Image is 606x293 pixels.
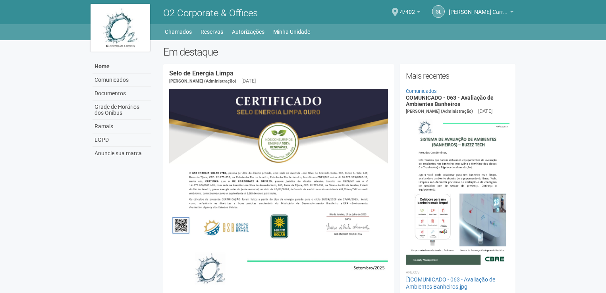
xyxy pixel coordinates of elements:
span: O2 Corporate & Offices [163,8,258,19]
a: Comunicados [93,73,151,87]
a: Comunicados [406,88,437,94]
a: 4/402 [400,10,420,16]
a: Home [93,60,151,73]
span: Gabriel Lemos Carreira dos Reis [449,1,508,15]
div: [DATE] [241,77,256,85]
span: [PERSON_NAME] (Administração) [406,109,473,114]
a: Chamados [165,26,192,37]
a: Selo de Energia Limpa [169,69,234,77]
h2: Mais recentes [406,70,510,82]
a: Minha Unidade [273,26,310,37]
img: COMUNICADO%20-%20054%20-%20Selo%20de%20Energia%20Limpa%20-%20P%C3%A1g.%202.jpg [169,89,388,244]
li: Anexos [406,269,510,276]
a: GL [432,5,445,18]
img: COMUNICADO%20-%20063%20-%20Avalia%C3%A7%C3%A3o%20de%20Ambientes%20Banheiros.jpg [406,115,510,264]
a: Grade de Horários dos Ônibus [93,100,151,120]
h2: Em destaque [163,46,515,58]
a: Documentos [93,87,151,100]
a: COMUNICADO - 063 - Avaliação de Ambientes Banheiros.jpg [406,276,495,290]
a: Reservas [201,26,223,37]
span: [PERSON_NAME] (Administração) [169,79,236,84]
a: Anuncie sua marca [93,147,151,160]
img: logo.jpg [91,4,150,52]
a: LGPD [93,133,151,147]
span: 4/402 [400,1,415,15]
a: COMUNICADO - 063 - Avaliação de Ambientes Banheiros [406,94,494,107]
a: Ramais [93,120,151,133]
a: Autorizações [232,26,264,37]
div: [DATE] [478,108,492,115]
a: [PERSON_NAME] Carreira dos Reis [449,10,513,16]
